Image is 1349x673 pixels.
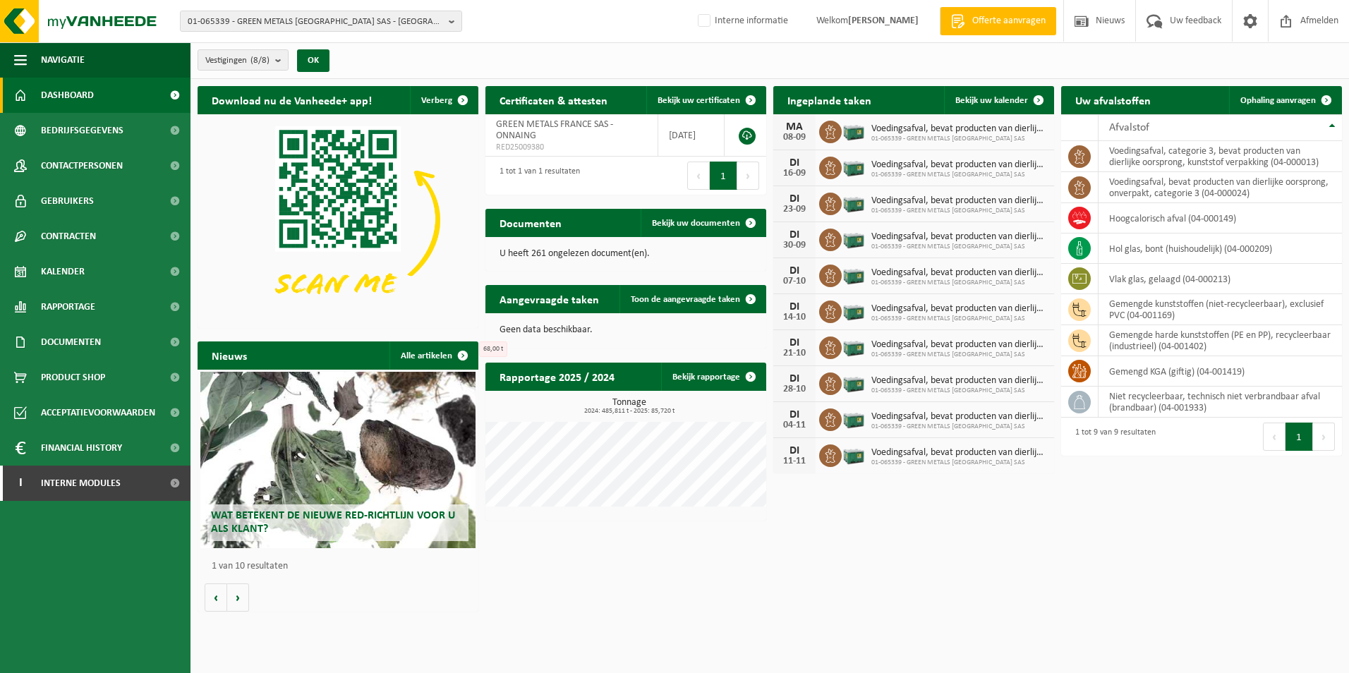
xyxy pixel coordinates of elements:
[41,395,155,430] span: Acceptatievoorwaarden
[188,11,443,32] span: 01-065339 - GREEN METALS [GEOGRAPHIC_DATA] SAS - [GEOGRAPHIC_DATA]
[41,42,85,78] span: Navigatie
[1099,203,1342,234] td: hoogcalorisch afval (04-000149)
[871,423,1047,431] span: 01-065339 - GREEN METALS [GEOGRAPHIC_DATA] SAS
[1240,96,1316,105] span: Ophaling aanvragen
[41,148,123,183] span: Contactpersonen
[842,298,866,322] img: PB-LB-0680-HPE-GN-01
[410,86,477,114] button: Verberg
[780,229,809,241] div: DI
[205,50,270,71] span: Vestigingen
[496,142,647,153] span: RED25009380
[485,209,576,236] h2: Documenten
[842,190,866,214] img: PB-LB-0680-HPE-GN-01
[871,195,1047,207] span: Voedingsafval, bevat producten van dierlijke oorsprong, onverpakt, categorie 3
[780,133,809,143] div: 08-09
[1099,234,1342,264] td: hol glas, bont (huishoudelijk) (04-000209)
[871,279,1047,287] span: 01-065339 - GREEN METALS [GEOGRAPHIC_DATA] SAS
[1099,141,1342,172] td: voedingsafval, categorie 3, bevat producten van dierlijke oorsprong, kunststof verpakking (04-000...
[421,96,452,105] span: Verberg
[1229,86,1341,114] a: Ophaling aanvragen
[198,114,478,325] img: Download de VHEPlus App
[485,86,622,114] h2: Certificaten & attesten
[212,562,471,571] p: 1 van 10 resultaten
[41,78,94,113] span: Dashboard
[871,411,1047,423] span: Voedingsafval, bevat producten van dierlijke oorsprong, onverpakt, categorie 3
[485,285,613,313] h2: Aangevraagde taken
[955,96,1028,105] span: Bekijk uw kalender
[780,205,809,214] div: 23-09
[1099,387,1342,418] td: niet recycleerbaar, technisch niet verbrandbaar afval (brandbaar) (04-001933)
[780,373,809,384] div: DI
[842,119,866,143] img: PB-LB-0680-HPE-GN-01
[871,123,1047,135] span: Voedingsafval, bevat producten van dierlijke oorsprong, onverpakt, categorie 3
[41,360,105,395] span: Product Shop
[780,420,809,430] div: 04-11
[492,160,580,191] div: 1 tot 1 van 1 resultaten
[780,409,809,420] div: DI
[41,254,85,289] span: Kalender
[780,193,809,205] div: DI
[205,583,227,612] button: Vorige
[842,226,866,250] img: PB-LB-0680-HPE-GN-01
[871,375,1047,387] span: Voedingsafval, bevat producten van dierlijke oorsprong, onverpakt, categorie 3
[871,447,1047,459] span: Voedingsafval, bevat producten van dierlijke oorsprong, onverpakt, categorie 3
[695,11,788,32] label: Interne informatie
[641,209,765,237] a: Bekijk uw documenten
[198,49,289,71] button: Vestigingen(8/8)
[871,159,1047,171] span: Voedingsafval, bevat producten van dierlijke oorsprong, onverpakt, categorie 3
[871,339,1047,351] span: Voedingsafval, bevat producten van dierlijke oorsprong, onverpakt, categorie 3
[871,171,1047,179] span: 01-065339 - GREEN METALS [GEOGRAPHIC_DATA] SAS
[492,408,766,415] span: 2024: 485,811 t - 2025: 85,720 t
[842,262,866,286] img: PB-LB-0680-HPE-GN-01
[1099,294,1342,325] td: gemengde kunststoffen (niet-recycleerbaar), exclusief PVC (04-001169)
[198,341,261,369] h2: Nieuws
[842,406,866,430] img: PB-LB-0680-HPE-GN-01
[842,442,866,466] img: PB-LB-0680-HPE-GN-01
[227,583,249,612] button: Volgende
[658,96,740,105] span: Bekijk uw certificaten
[41,466,121,501] span: Interne modules
[631,295,740,304] span: Toon de aangevraagde taken
[297,49,329,72] button: OK
[1286,423,1313,451] button: 1
[737,162,759,190] button: Next
[780,169,809,178] div: 16-09
[780,301,809,313] div: DI
[687,162,710,190] button: Previous
[198,86,386,114] h2: Download nu de Vanheede+ app!
[842,154,866,178] img: PB-LB-0680-HPE-GN-01
[646,86,765,114] a: Bekijk uw certificaten
[871,351,1047,359] span: 01-065339 - GREEN METALS [GEOGRAPHIC_DATA] SAS
[780,456,809,466] div: 11-11
[780,348,809,358] div: 21-10
[940,7,1056,35] a: Offerte aanvragen
[1263,423,1286,451] button: Previous
[211,510,455,535] span: Wat betekent de nieuwe RED-richtlijn voor u als klant?
[780,277,809,286] div: 07-10
[1099,264,1342,294] td: vlak glas, gelaagd (04-000213)
[871,207,1047,215] span: 01-065339 - GREEN METALS [GEOGRAPHIC_DATA] SAS
[389,341,477,370] a: Alle artikelen
[41,289,95,325] span: Rapportage
[500,325,752,335] p: Geen data beschikbaar.
[871,303,1047,315] span: Voedingsafval, bevat producten van dierlijke oorsprong, onverpakt, categorie 3
[250,56,270,65] count: (8/8)
[41,183,94,219] span: Gebruikers
[871,231,1047,243] span: Voedingsafval, bevat producten van dierlijke oorsprong, onverpakt, categorie 3
[848,16,919,26] strong: [PERSON_NAME]
[773,86,885,114] h2: Ingeplande taken
[871,135,1047,143] span: 01-065339 - GREEN METALS [GEOGRAPHIC_DATA] SAS
[871,267,1047,279] span: Voedingsafval, bevat producten van dierlijke oorsprong, onverpakt, categorie 3
[780,445,809,456] div: DI
[871,315,1047,323] span: 01-065339 - GREEN METALS [GEOGRAPHIC_DATA] SAS
[780,121,809,133] div: MA
[1068,421,1156,452] div: 1 tot 9 van 9 resultaten
[944,86,1053,114] a: Bekijk uw kalender
[652,219,740,228] span: Bekijk uw documenten
[1099,325,1342,356] td: gemengde harde kunststoffen (PE en PP), recycleerbaar (industrieel) (04-001402)
[14,466,27,501] span: I
[41,219,96,254] span: Contracten
[842,334,866,358] img: PB-LB-0680-HPE-GN-01
[969,14,1049,28] span: Offerte aanvragen
[780,157,809,169] div: DI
